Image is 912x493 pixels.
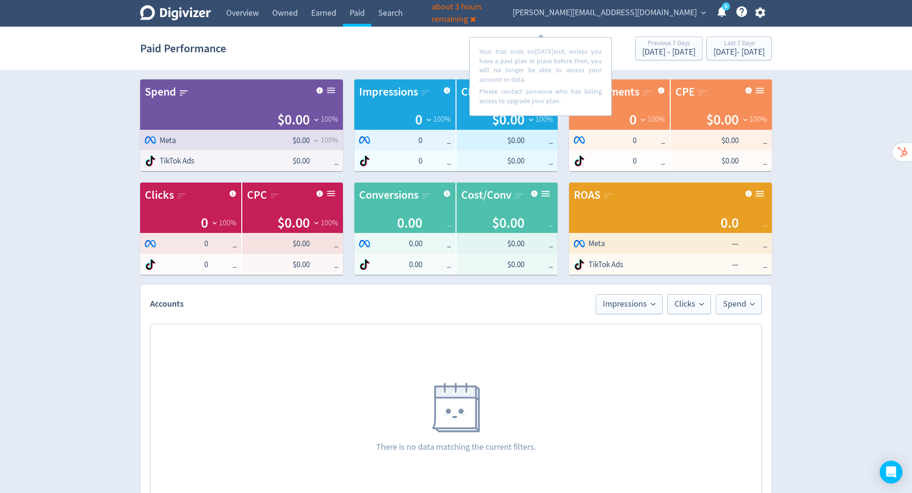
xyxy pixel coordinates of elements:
[674,300,704,309] span: Clicks
[334,239,338,249] span: _
[266,259,310,271] span: $0.00
[713,48,765,57] div: [DATE] - [DATE]
[549,239,553,249] span: _
[479,47,602,84] p: Your trial ends on [DATE] and, unless you have a paid plan in place before then, you will no long...
[626,155,636,167] span: 0
[145,84,176,100] div: Spend
[334,156,338,166] span: _
[667,294,711,314] button: Clicks
[376,441,536,453] p: There is no data matching the current filters.
[763,259,767,270] span: _
[626,135,636,146] span: 0
[433,114,451,125] span: 100 %
[549,259,553,270] span: _
[447,156,451,166] span: _
[695,155,739,167] span: $0.00
[699,9,708,17] span: expand_more
[589,259,623,271] span: TikTok Ads
[233,239,237,249] span: _
[140,33,226,64] h1: Paid Performance
[492,110,524,130] span: $0.00
[725,3,727,10] text: 5
[197,259,208,271] span: 0
[481,135,524,146] span: $0.00
[763,218,767,228] span: _
[247,187,267,203] div: CPC
[706,110,739,130] span: $0.00
[334,259,338,270] span: _
[713,40,765,48] div: Last 7 Days
[589,238,605,250] span: Meta
[396,238,422,250] span: 0.00
[461,187,512,203] div: Cost/Conv
[574,187,600,203] div: ROAS
[396,259,422,271] span: 0.00
[716,294,762,314] button: Spend
[432,1,482,25] span: about 3 hours remaining
[509,5,708,20] button: [PERSON_NAME][EMAIL_ADDRESS][DOMAIN_NAME]
[412,135,422,146] span: 0
[160,135,176,146] span: Meta
[481,155,524,167] span: $0.00
[695,135,739,146] span: $0.00
[750,114,767,125] span: 100 %
[513,5,697,20] span: [PERSON_NAME][EMAIL_ADDRESS][DOMAIN_NAME]
[763,239,767,249] span: _
[596,294,663,314] button: Impressions
[706,37,772,60] button: Last 7 Days[DATE]- [DATE]
[461,84,483,100] div: CPM
[145,187,174,203] div: Clicks
[603,300,655,309] span: Impressions
[412,155,422,167] span: 0
[415,110,422,130] span: 0
[321,135,338,145] span: 100 %
[321,218,338,228] span: 100 %
[549,156,553,166] span: _
[675,84,695,100] div: CPE
[219,218,237,228] span: 100 %
[321,114,338,125] span: 100 %
[549,135,553,145] span: _
[359,84,418,100] div: Impressions
[201,213,208,233] span: 0
[722,2,730,10] a: 5
[721,213,739,233] span: 0.0
[642,48,695,57] div: [DATE] - [DATE]
[277,110,310,130] span: $0.00
[447,135,451,145] span: _
[266,238,310,250] span: $0.00
[447,259,451,270] span: _
[549,218,553,228] span: _
[763,135,767,145] span: _
[642,40,695,48] div: Previous 7 Days
[535,114,553,125] span: 100 %
[447,218,451,228] span: _
[661,135,665,145] span: _
[397,213,422,233] span: 0.00
[723,300,755,309] span: Spend
[233,259,237,270] span: _
[272,135,310,146] span: $0.00
[492,213,524,233] span: $0.00
[272,155,310,167] span: $0.00
[880,461,902,483] div: Open Intercom Messenger
[479,87,602,106] p: Please contact someone who has billing access to upgrade your plan.
[481,238,524,250] span: $0.00
[722,238,739,250] span: —
[763,156,767,166] span: _
[629,110,636,130] span: 0
[197,238,208,250] span: 0
[160,155,194,167] span: TikTok Ads
[722,259,739,271] span: —
[359,187,418,203] div: Conversions
[447,239,451,249] span: _
[661,156,665,166] span: _
[150,298,591,310] h2: Accounts
[635,37,703,60] button: Previous 7 Days[DATE] - [DATE]
[277,213,310,233] span: $0.00
[647,114,665,125] span: 100 %
[481,259,524,271] span: $0.00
